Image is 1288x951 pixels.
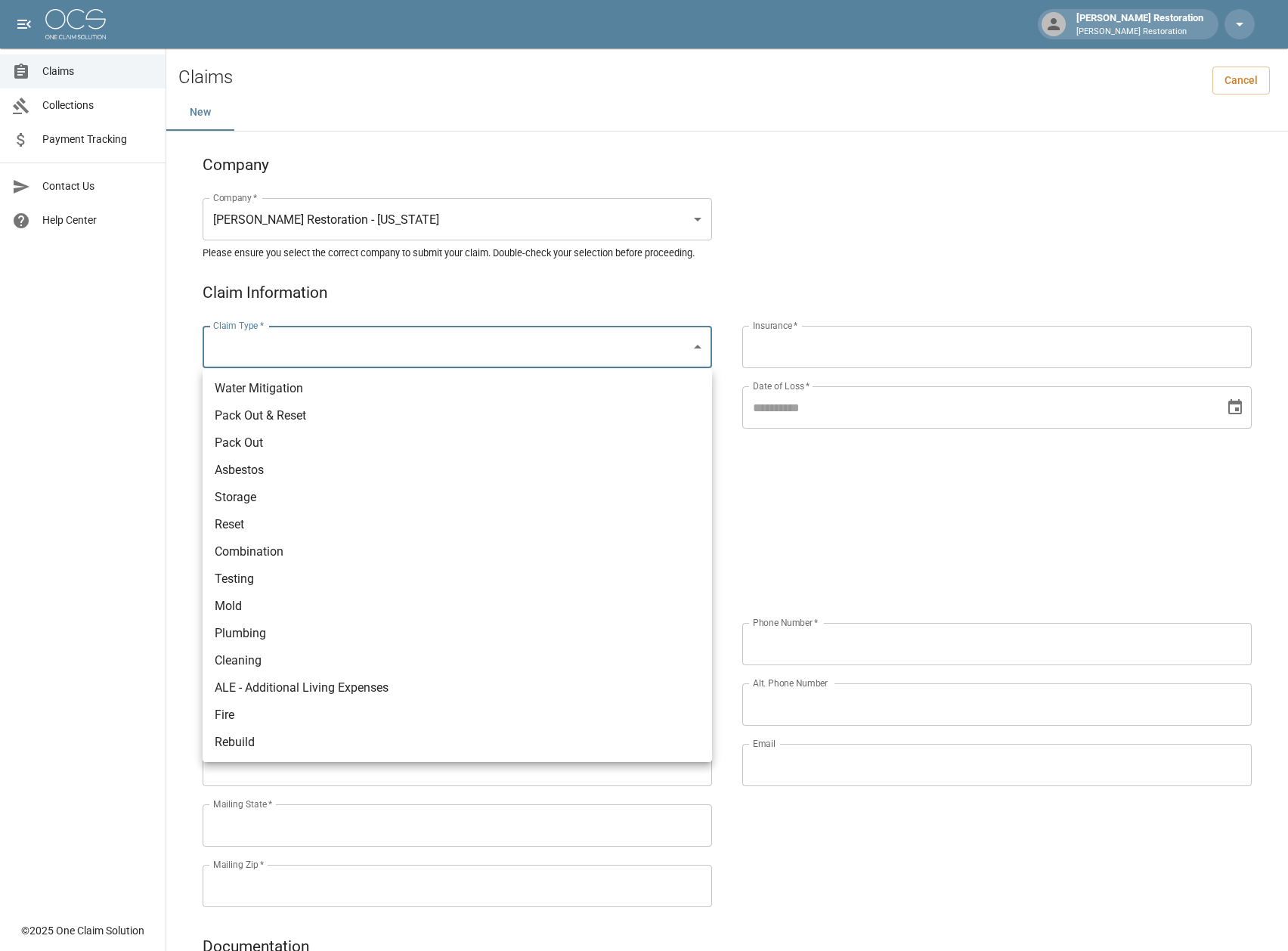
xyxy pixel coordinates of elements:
li: Pack Out & Reset [203,402,712,429]
li: Cleaning [203,647,712,674]
li: ALE - Additional Living Expenses [203,674,712,702]
li: Water Mitigation [203,375,712,402]
li: Pack Out [203,429,712,457]
li: Plumbing [203,620,712,647]
li: Testing [203,565,712,593]
li: Reset [203,511,712,538]
li: Asbestos [203,457,712,484]
li: Rebuild [203,729,712,756]
li: Combination [203,538,712,565]
li: Mold [203,593,712,620]
li: Storage [203,484,712,511]
li: Fire [203,702,712,729]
